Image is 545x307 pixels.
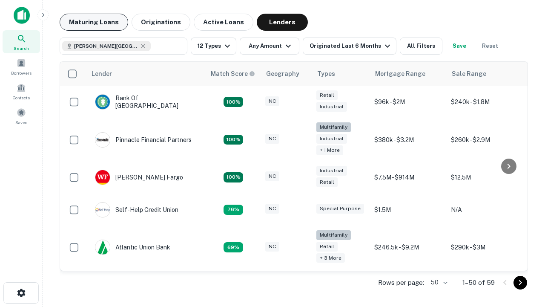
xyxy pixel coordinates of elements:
td: $7.5M - $914M [370,161,447,194]
button: Active Loans [194,14,253,31]
div: Geography [266,69,299,79]
div: Bank Of [GEOGRAPHIC_DATA] [95,94,197,110]
span: Contacts [13,94,30,101]
span: Saved [15,119,28,126]
span: Borrowers [11,70,32,76]
th: Geography [261,62,312,86]
td: $290k - $3M [447,226,523,269]
div: Matching Properties: 15, hasApolloMatch: undefined [224,172,243,182]
div: Types [317,69,335,79]
td: N/A [447,194,523,226]
div: Sale Range [452,69,486,79]
button: 12 Types [191,38,236,55]
td: $240k - $1.8M [447,86,523,118]
td: $380k - $3.2M [370,118,447,161]
a: Search [3,30,40,53]
button: Lenders [257,14,308,31]
div: 50 [427,276,449,289]
img: picture [95,133,110,147]
button: Go to next page [513,276,527,290]
div: Lender [92,69,112,79]
img: capitalize-icon.png [14,7,30,24]
td: $12.5M [447,161,523,194]
button: All Filters [400,38,442,55]
div: + 3 more [316,253,345,263]
div: Industrial [316,166,347,176]
button: Save your search to get updates of matches that match your search criteria. [446,38,473,55]
img: picture [95,203,110,217]
div: Originated Last 6 Months [310,41,393,51]
div: Multifamily [316,122,351,132]
button: Any Amount [240,38,299,55]
img: picture [95,95,110,109]
th: Lender [86,62,206,86]
div: NC [265,134,279,144]
h6: Match Score [211,69,253,78]
div: Mortgage Range [375,69,425,79]
p: Rows per page: [378,278,424,288]
div: Special Purpose [316,204,364,214]
img: picture [95,170,110,185]
span: Search [14,45,29,52]
th: Capitalize uses an advanced AI algorithm to match your search with the best lender. The match sco... [206,62,261,86]
button: Originated Last 6 Months [303,38,396,55]
iframe: Chat Widget [502,211,545,252]
div: NC [265,204,279,214]
div: Retail [316,242,338,252]
div: Atlantic Union Bank [95,240,170,255]
button: Maturing Loans [60,14,128,31]
div: Matching Properties: 15, hasApolloMatch: undefined [224,97,243,107]
th: Types [312,62,370,86]
img: picture [95,240,110,255]
div: Retail [316,90,338,100]
button: Originations [132,14,190,31]
th: Mortgage Range [370,62,447,86]
td: $246.5k - $9.2M [370,226,447,269]
div: Pinnacle Financial Partners [95,132,192,148]
a: Borrowers [3,55,40,78]
div: Capitalize uses an advanced AI algorithm to match your search with the best lender. The match sco... [211,69,255,78]
div: Matching Properties: 11, hasApolloMatch: undefined [224,205,243,215]
td: $1.5M [370,194,447,226]
th: Sale Range [447,62,523,86]
div: Industrial [316,134,347,144]
td: $96k - $2M [370,86,447,118]
div: Retail [316,177,338,187]
p: 1–50 of 59 [462,278,495,288]
div: + 1 more [316,145,343,155]
div: Matching Properties: 10, hasApolloMatch: undefined [224,242,243,252]
button: Reset [476,38,504,55]
div: [PERSON_NAME] Fargo [95,170,183,185]
a: Contacts [3,80,40,103]
a: Saved [3,104,40,127]
td: $260k - $2.9M [447,118,523,161]
div: Multifamily [316,230,351,240]
span: [PERSON_NAME][GEOGRAPHIC_DATA], [GEOGRAPHIC_DATA] [74,42,138,50]
div: NC [265,171,279,181]
div: Matching Properties: 26, hasApolloMatch: undefined [224,135,243,145]
div: NC [265,242,279,252]
div: Industrial [316,102,347,112]
div: Self-help Credit Union [95,202,178,217]
div: NC [265,96,279,106]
